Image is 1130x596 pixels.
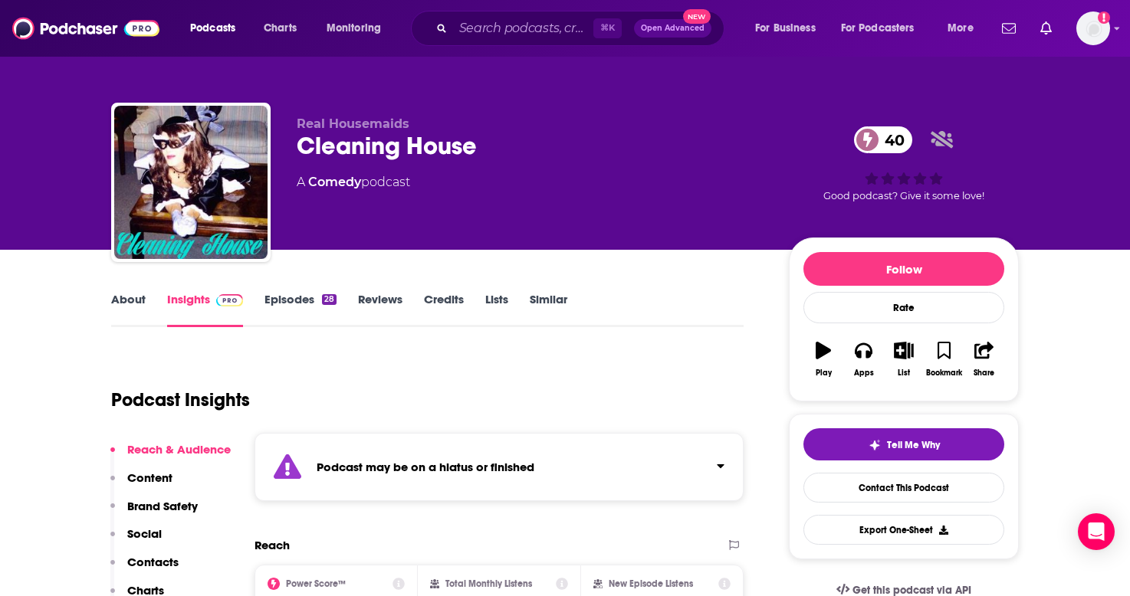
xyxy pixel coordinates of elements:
img: User Profile [1076,11,1110,45]
section: Click to expand status details [255,433,744,501]
a: Contact This Podcast [803,473,1004,503]
button: open menu [316,16,401,41]
button: open menu [179,16,255,41]
span: Monitoring [327,18,381,39]
button: Share [964,332,1004,387]
span: More [948,18,974,39]
a: Similar [530,292,567,327]
span: Real Housemaids [297,116,409,131]
h1: Podcast Insights [111,388,250,411]
button: tell me why sparkleTell Me Why [803,428,1004,460]
span: For Business [755,18,816,39]
button: Play [803,332,843,387]
span: 40 [869,126,912,153]
span: Logged in as ncannella [1076,11,1110,45]
span: Open Advanced [641,25,705,32]
a: Charts [254,16,306,41]
div: 40Good podcast? Give it some love! [789,116,1019,211]
p: Contacts [127,555,179,569]
div: A podcast [297,173,410,192]
span: ⌘ K [593,18,622,38]
div: List [898,368,910,378]
button: open menu [937,16,993,41]
strong: Podcast may be on a hiatus or finished [317,460,534,474]
div: Apps [854,368,874,378]
a: InsightsPodchaser Pro [167,292,243,327]
div: Bookmark [926,368,962,378]
button: Content [110,470,172,499]
button: Social [110,526,162,555]
input: Search podcasts, credits, & more... [453,16,593,41]
p: Brand Safety [127,499,198,513]
a: Lists [485,292,508,327]
h2: Power Score™ [286,578,346,589]
button: Contacts [110,555,179,583]
h2: Reach [255,538,290,552]
div: Share [974,368,994,378]
img: Podchaser - Follow, Share and Rate Podcasts [12,14,159,43]
p: Content [127,470,172,485]
button: Brand Safety [110,499,198,527]
button: open menu [831,16,937,41]
img: Podchaser Pro [216,294,243,306]
span: Charts [264,18,297,39]
span: For Podcasters [841,18,915,39]
div: Rate [803,292,1004,323]
a: Credits [424,292,464,327]
a: Episodes28 [264,292,337,327]
button: List [884,332,924,387]
svg: Add a profile image [1098,11,1110,24]
img: tell me why sparkle [869,439,881,451]
a: Show notifications dropdown [1034,15,1058,41]
button: Open AdvancedNew [634,19,711,38]
a: About [111,292,146,327]
div: Search podcasts, credits, & more... [425,11,739,46]
div: Play [816,368,832,378]
button: Reach & Audience [110,442,231,470]
h2: New Episode Listens [609,578,693,589]
button: Follow [803,252,1004,286]
p: Reach & Audience [127,442,231,457]
span: Tell Me Why [887,439,940,451]
p: Social [127,526,162,541]
a: Comedy [308,175,361,189]
a: Reviews [358,292,402,327]
button: Export One-Sheet [803,515,1004,545]
div: Open Intercom Messenger [1078,513,1115,550]
div: 28 [322,294,337,305]
span: New [683,9,711,24]
h2: Total Monthly Listens [445,578,532,589]
img: Cleaning House [114,106,268,259]
button: open menu [744,16,835,41]
button: Show profile menu [1076,11,1110,45]
a: 40 [854,126,912,153]
span: Good podcast? Give it some love! [823,190,984,201]
span: Podcasts [190,18,235,39]
a: Show notifications dropdown [996,15,1022,41]
button: Apps [843,332,883,387]
button: Bookmark [924,332,964,387]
